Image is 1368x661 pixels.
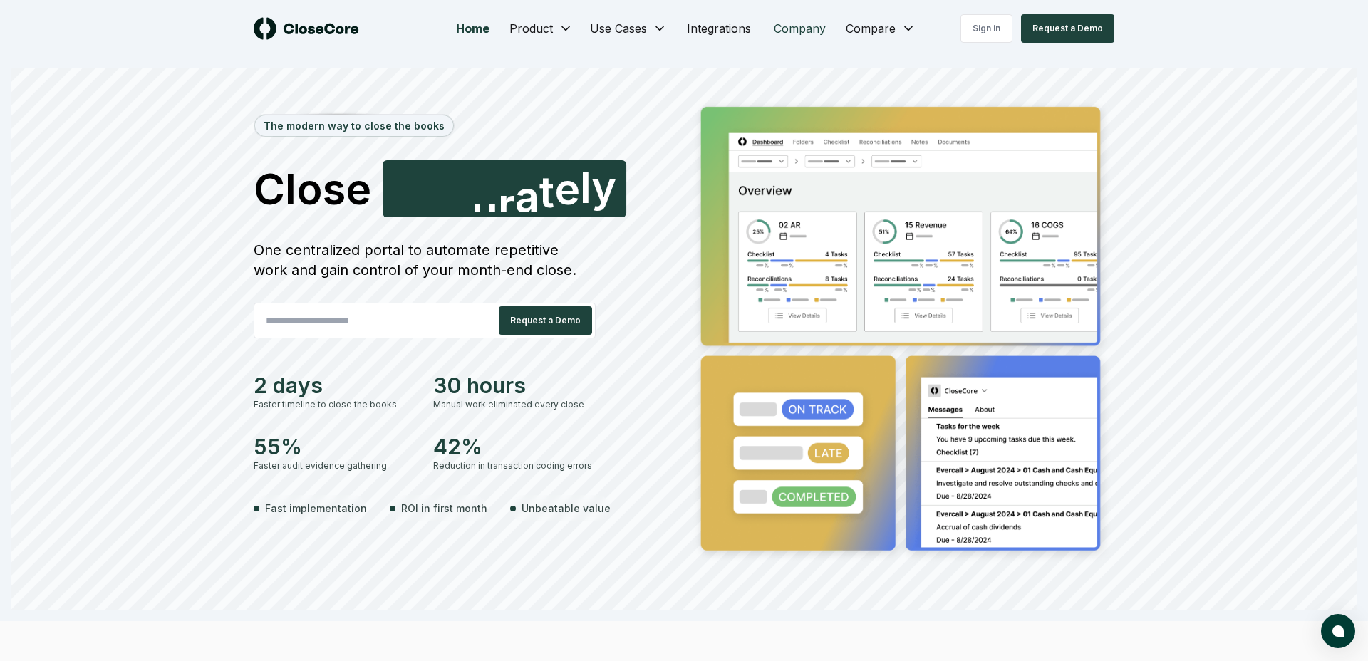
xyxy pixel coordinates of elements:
span: a [515,175,539,218]
button: Product [501,14,581,43]
div: Manual work eliminated every close [433,398,596,411]
span: Close [254,167,371,210]
span: r [498,182,515,225]
a: Integrations [675,14,762,43]
div: Reduction in transaction coding errors [433,459,596,472]
span: Product [509,20,553,37]
div: One centralized portal to automate repetitive work and gain control of your month-end close. [254,240,596,280]
button: atlas-launcher [1321,614,1355,648]
div: 2 days [254,373,416,398]
div: 42% [433,434,596,459]
button: Request a Demo [499,306,592,335]
div: The modern way to close the books [255,115,453,136]
span: ROI in first month [401,501,487,516]
button: Use Cases [581,14,675,43]
div: 30 hours [433,373,596,398]
span: A [391,209,422,251]
div: Faster audit evidence gathering [254,459,416,472]
span: c [422,207,447,250]
a: Sign in [960,14,1012,43]
span: Use Cases [590,20,647,37]
img: logo [254,17,359,40]
button: Request a Demo [1021,14,1114,43]
div: 55% [254,434,416,459]
span: Compare [846,20,896,37]
span: e [554,167,580,210]
span: t [539,170,554,213]
a: Company [762,14,837,43]
button: Compare [837,14,924,43]
span: Fast implementation [265,501,367,516]
span: u [472,191,498,234]
a: Home [445,14,501,43]
span: y [591,165,616,208]
div: Faster timeline to close the books [254,398,416,411]
span: Unbeatable value [522,501,611,516]
span: c [447,200,472,243]
span: l [580,166,591,209]
img: Jumbotron [690,97,1114,566]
